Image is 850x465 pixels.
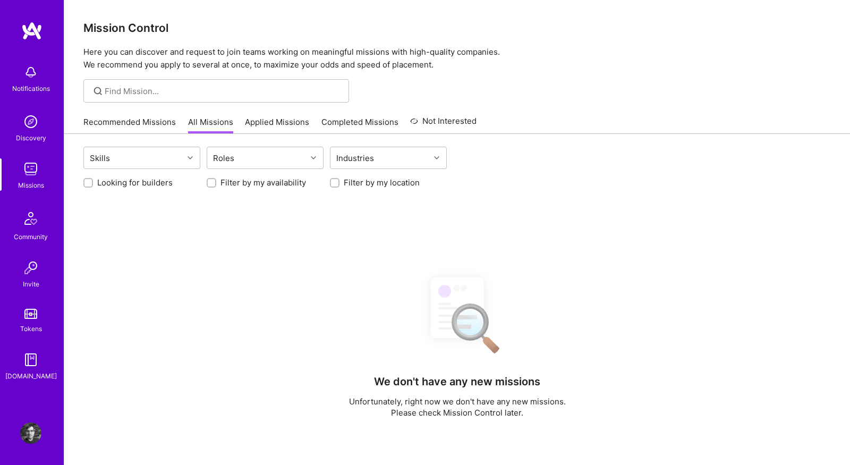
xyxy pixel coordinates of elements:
[14,231,48,242] div: Community
[92,85,104,97] i: icon SearchGrey
[311,155,316,160] i: icon Chevron
[20,257,41,278] img: Invite
[321,116,398,134] a: Completed Missions
[24,309,37,319] img: tokens
[21,21,42,40] img: logo
[20,158,41,180] img: teamwork
[434,155,439,160] i: icon Chevron
[105,86,341,97] input: Find Mission...
[412,268,503,361] img: No Results
[97,177,173,188] label: Looking for builders
[18,206,44,231] img: Community
[83,21,831,35] h3: Mission Control
[188,155,193,160] i: icon Chevron
[20,323,42,334] div: Tokens
[344,177,420,188] label: Filter by my location
[18,180,44,191] div: Missions
[83,46,831,71] p: Here you can discover and request to join teams working on meaningful missions with high-quality ...
[349,396,566,407] p: Unfortunately, right now we don't have any new missions.
[18,422,44,444] a: User Avatar
[20,422,41,444] img: User Avatar
[188,116,233,134] a: All Missions
[23,278,39,290] div: Invite
[374,375,540,388] h4: We don't have any new missions
[210,150,237,166] div: Roles
[245,116,309,134] a: Applied Missions
[349,407,566,418] p: Please check Mission Control later.
[20,111,41,132] img: discovery
[220,177,306,188] label: Filter by my availability
[410,115,477,134] a: Not Interested
[20,62,41,83] img: bell
[5,370,57,382] div: [DOMAIN_NAME]
[20,349,41,370] img: guide book
[83,116,176,134] a: Recommended Missions
[16,132,46,143] div: Discovery
[87,150,113,166] div: Skills
[334,150,377,166] div: Industries
[12,83,50,94] div: Notifications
